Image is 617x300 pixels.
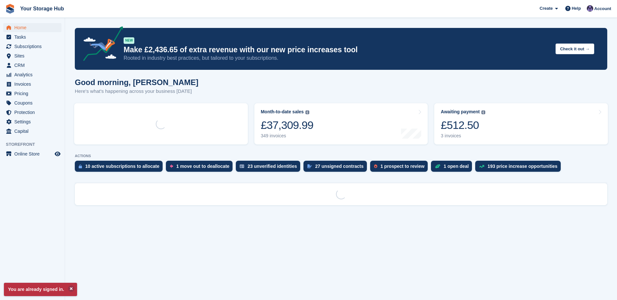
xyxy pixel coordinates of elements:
span: CRM [14,61,53,70]
p: Rooted in industry best practices, but tailored to your subscriptions. [124,55,550,62]
a: menu [3,32,61,42]
span: Invoices [14,80,53,89]
p: You are already signed in. [4,283,77,296]
span: Capital [14,127,53,136]
p: ACTIONS [75,154,607,158]
img: icon-info-grey-7440780725fd019a000dd9b08b2336e03edf1995a4989e88bcd33f0948082b44.svg [481,110,485,114]
div: 1 open deal [444,164,469,169]
span: Tasks [14,32,53,42]
div: Awaiting payment [441,109,480,115]
div: £37,309.99 [261,119,314,132]
img: move_outs_to_deallocate_icon-f764333ba52eb49d3ac5e1228854f67142a1ed5810a6f6cc68b1a99e826820c5.svg [170,164,173,168]
a: menu [3,70,61,79]
div: 10 active subscriptions to allocate [85,164,159,169]
img: active_subscription_to_allocate_icon-d502201f5373d7db506a760aba3b589e785aa758c864c3986d89f69b8ff3... [79,164,82,169]
div: 3 invoices [441,133,485,139]
a: menu [3,51,61,60]
p: Here's what's happening across your business [DATE] [75,88,198,95]
img: verify_identity-adf6edd0f0f0b5bbfe63781bf79b02c33cf7c696d77639b501bdc392416b5a36.svg [240,164,244,168]
div: 1 move out to deallocate [176,164,229,169]
a: menu [3,42,61,51]
span: Storefront [6,141,65,148]
button: Check it out → [556,44,594,54]
span: Coupons [14,98,53,107]
a: menu [3,149,61,158]
span: Analytics [14,70,53,79]
div: 349 invoices [261,133,314,139]
a: 193 price increase opportunities [475,161,564,175]
a: Month-to-date sales £37,309.99 349 invoices [254,103,428,144]
a: 27 unsigned contracts [303,161,370,175]
a: menu [3,127,61,136]
a: menu [3,61,61,70]
div: Month-to-date sales [261,109,304,115]
span: Online Store [14,149,53,158]
img: deal-1b604bf984904fb50ccaf53a9ad4b4a5d6e5aea283cecdc64d6e3604feb123c2.svg [435,164,440,169]
span: Create [540,5,553,12]
a: menu [3,89,61,98]
a: menu [3,23,61,32]
span: Protection [14,108,53,117]
img: contract_signature_icon-13c848040528278c33f63329250d36e43548de30e8caae1d1a13099fd9432cc5.svg [307,164,312,168]
div: NEW [124,37,134,44]
div: 27 unsigned contracts [315,164,364,169]
span: Help [572,5,581,12]
a: menu [3,98,61,107]
a: 10 active subscriptions to allocate [75,161,166,175]
div: 193 price increase opportunities [488,164,557,169]
span: Subscriptions [14,42,53,51]
p: Make £2,436.65 of extra revenue with our new price increases tool [124,45,550,55]
a: Preview store [54,150,61,158]
img: price_increase_opportunities-93ffe204e8149a01c8c9dc8f82e8f89637d9d84a8eef4429ea346261dce0b2c0.svg [479,165,484,168]
img: price-adjustments-announcement-icon-8257ccfd72463d97f412b2fc003d46551f7dbcb40ab6d574587a9cd5c0d94... [78,26,123,63]
a: Your Storage Hub [18,3,67,14]
span: Pricing [14,89,53,98]
span: Home [14,23,53,32]
span: Account [594,6,611,12]
h1: Good morning, [PERSON_NAME] [75,78,198,87]
a: Awaiting payment £512.50 3 invoices [434,103,608,144]
div: 23 unverified identities [248,164,297,169]
span: Sites [14,51,53,60]
div: 1 prospect to review [381,164,424,169]
a: menu [3,117,61,126]
a: 1 move out to deallocate [166,161,236,175]
div: £512.50 [441,119,485,132]
a: 1 open deal [431,161,475,175]
img: stora-icon-8386f47178a22dfd0bd8f6a31ec36ba5ce8667c1dd55bd0f319d3a0aa187defe.svg [5,4,15,14]
a: menu [3,108,61,117]
a: 1 prospect to review [370,161,431,175]
a: menu [3,80,61,89]
img: icon-info-grey-7440780725fd019a000dd9b08b2336e03edf1995a4989e88bcd33f0948082b44.svg [305,110,309,114]
img: prospect-51fa495bee0391a8d652442698ab0144808aea92771e9ea1ae160a38d050c398.svg [374,164,377,168]
img: Liam Beddard [587,5,593,12]
a: 23 unverified identities [236,161,303,175]
span: Settings [14,117,53,126]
